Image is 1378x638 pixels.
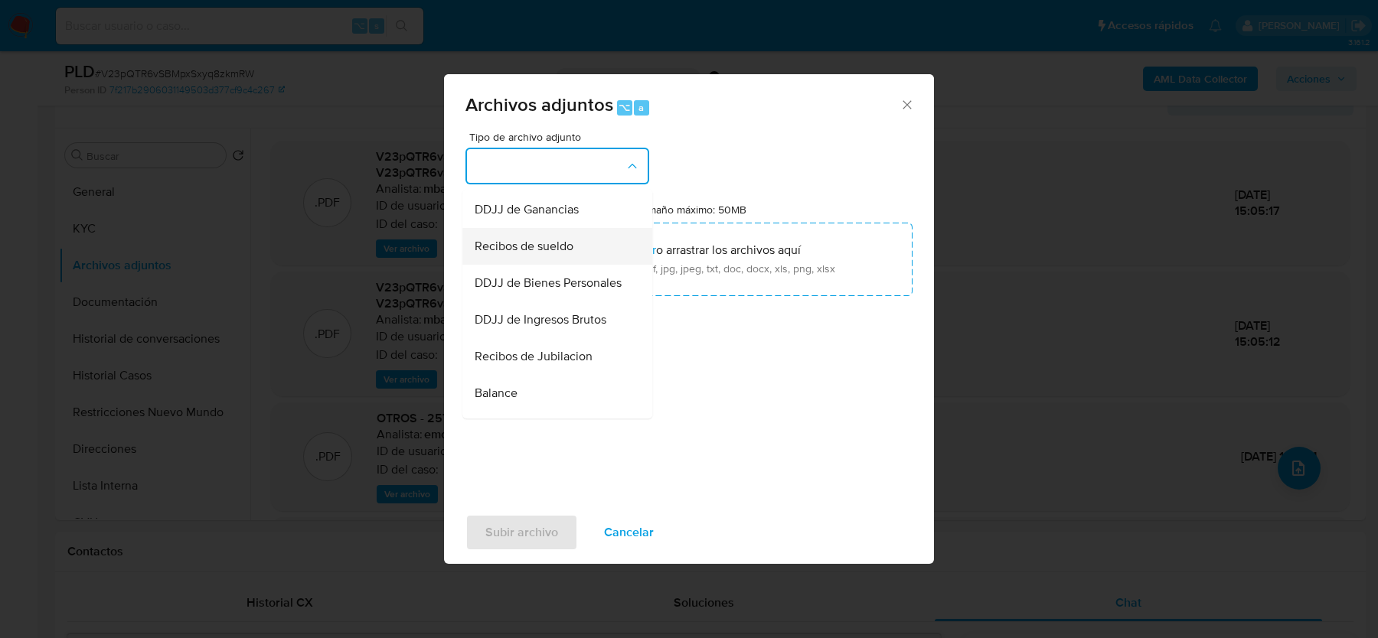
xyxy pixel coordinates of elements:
button: Cancelar [584,514,674,551]
span: Balance [475,386,518,401]
span: Recibos de Jubilacion [475,349,593,364]
span: a [638,100,644,115]
label: Tamaño máximo: 50MB [637,203,746,216]
span: Archivos adjuntos [465,91,613,118]
span: ⌥ [619,100,630,115]
span: DDJJ de Ganancias [475,202,579,217]
button: Cerrar [900,97,913,111]
span: Tipo de archivo adjunto [469,132,653,142]
span: DDJJ de Bienes Personales [475,275,622,291]
span: Cancelar [604,516,654,549]
span: Recibos de sueldo [475,239,573,254]
span: DDJJ de Ingresos Brutos [475,312,606,327]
